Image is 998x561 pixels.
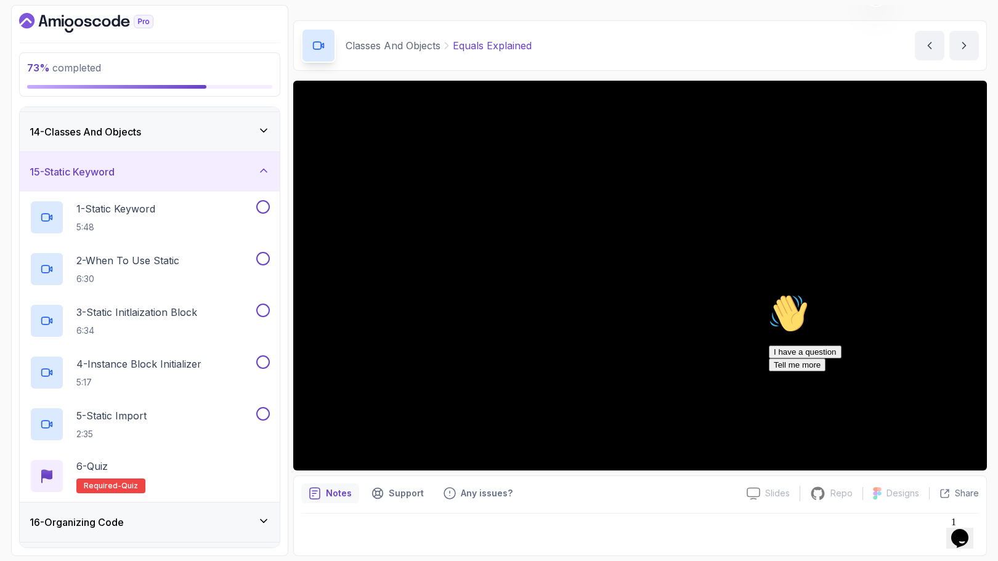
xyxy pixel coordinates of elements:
p: 5 - Static Import [76,408,147,423]
p: 5:17 [76,376,201,389]
span: quiz [121,481,138,491]
p: 1 - Static Keyword [76,201,155,216]
img: :wave: [5,5,44,44]
span: 73 % [27,62,50,74]
iframe: 15 - Equals Explained [293,81,987,470]
iframe: chat widget [764,289,986,506]
iframe: chat widget [946,512,986,549]
button: 15-Static Keyword [20,152,280,192]
a: Dashboard [19,13,182,33]
button: I have a question [5,57,78,70]
button: 2-When To Use Static6:30 [30,252,270,286]
button: 6-QuizRequired-quiz [30,459,270,493]
p: 5:48 [76,221,155,233]
button: next content [949,31,979,60]
p: Classes And Objects [346,38,440,53]
p: 2 - When To Use Static [76,253,179,268]
button: notes button [301,483,359,503]
button: Feedback button [436,483,520,503]
div: 👋Hi! How can we help?I have a questionTell me more [5,5,227,83]
p: Support [389,487,424,499]
p: 4 - Instance Block Initializer [76,357,201,371]
p: 6 - Quiz [76,459,108,474]
p: 6:30 [76,273,179,285]
p: Notes [326,487,352,499]
button: 14-Classes And Objects [20,112,280,151]
button: 3-Static Initlaization Block6:34 [30,304,270,338]
button: 16-Organizing Code [20,502,280,542]
button: 4-Instance Block Initializer5:17 [30,355,270,390]
h3: 16 - Organizing Code [30,515,124,530]
p: 3 - Static Initlaization Block [76,305,197,320]
h3: 15 - Static Keyword [30,164,115,179]
span: Required- [84,481,121,491]
p: 6:34 [76,325,197,337]
span: Hi! How can we help? [5,37,122,46]
p: 2:35 [76,428,147,440]
span: completed [27,62,101,74]
button: 1-Static Keyword5:48 [30,200,270,235]
button: 5-Static Import2:35 [30,407,270,442]
p: Any issues? [461,487,513,499]
button: Tell me more [5,70,62,83]
p: Equals Explained [453,38,532,53]
h3: 14 - Classes And Objects [30,124,141,139]
button: previous content [915,31,944,60]
button: Support button [364,483,431,503]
